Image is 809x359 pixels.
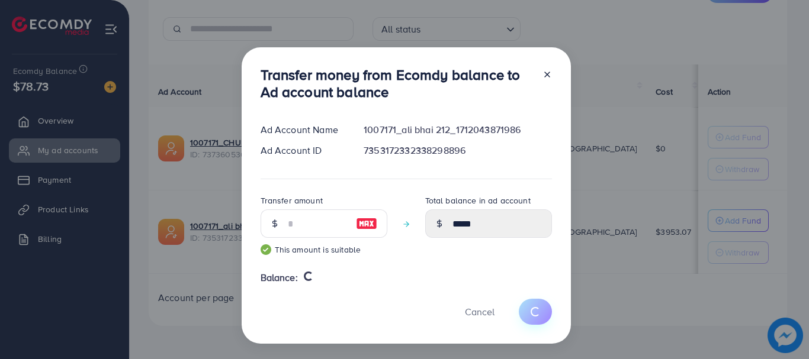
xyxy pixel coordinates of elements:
[356,216,377,231] img: image
[450,299,509,324] button: Cancel
[251,123,355,137] div: Ad Account Name
[425,195,531,206] label: Total balance in ad account
[251,144,355,157] div: Ad Account ID
[261,271,298,284] span: Balance:
[465,305,495,318] span: Cancel
[354,123,561,137] div: 1007171_ali bhai 212_1712043871986
[261,66,533,101] h3: Transfer money from Ecomdy balance to Ad account balance
[261,244,387,255] small: This amount is suitable
[354,144,561,157] div: 7353172332338298896
[261,244,271,255] img: guide
[261,195,323,206] label: Transfer amount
